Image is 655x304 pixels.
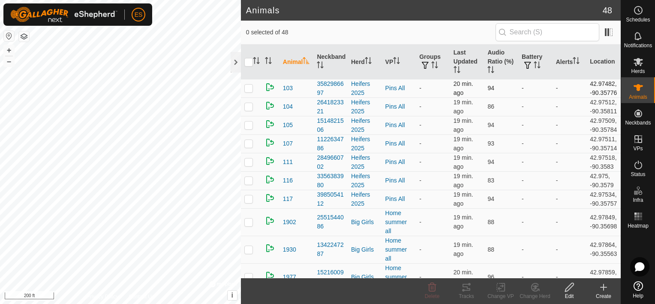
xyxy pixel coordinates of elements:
a: Pins All [385,158,405,165]
a: Help [621,278,655,302]
img: returning on [265,156,275,166]
div: 2551544086 [317,213,344,231]
p-sorticon: Activate to sort [317,63,324,70]
button: Reset Map [4,31,14,41]
th: Animal [279,45,314,79]
span: Aug 22, 2025, 9:07 PM [454,173,473,188]
td: - [416,171,450,190]
p-sorticon: Activate to sort [487,67,494,74]
a: Contact Us [129,293,154,301]
span: Schedules [626,17,650,22]
td: - [553,97,587,116]
span: Status [631,172,645,177]
a: Pins All [385,140,405,147]
td: - [553,190,587,208]
td: - [553,116,587,134]
div: Change Herd [518,292,552,300]
span: 93 [487,140,494,147]
h2: Animals [246,5,603,15]
div: Edit [552,292,586,300]
p-sorticon: Activate to sort [534,63,541,70]
a: Pins All [385,122,405,128]
div: Heifers 2025 [351,153,379,171]
div: Heifers 2025 [351,172,379,190]
div: 1122634786 [317,135,344,153]
span: 94 [487,122,494,128]
div: Create [586,292,621,300]
p-sorticon: Activate to sort [454,67,460,74]
div: Big Girls [351,245,379,254]
div: 3582986697 [317,79,344,97]
p-sorticon: Activate to sort [573,58,580,65]
td: 42.97511, -90.35714 [586,134,621,153]
span: Infra [633,198,643,203]
img: returning on [265,271,275,281]
a: Privacy Policy [87,293,119,301]
div: 1342247287 [317,240,344,258]
td: - [416,236,450,263]
th: Location [586,45,621,79]
div: Heifers 2025 [351,135,379,153]
td: - [416,79,450,97]
img: returning on [265,137,275,148]
input: Search (S) [496,23,599,41]
td: - [518,79,553,97]
td: 42.97509, -90.35784 [586,116,621,134]
td: - [518,208,553,236]
div: Big Girls [351,273,379,282]
span: 1902 [283,218,296,227]
button: + [4,45,14,55]
span: 0 selected of 48 [246,28,496,37]
span: 48 [603,4,612,17]
img: returning on [265,100,275,111]
p-sorticon: Activate to sort [431,63,438,70]
span: i [231,292,233,299]
th: Groups [416,45,450,79]
div: 2849660702 [317,153,344,171]
span: 116 [283,176,293,185]
span: Animals [629,94,647,100]
td: - [416,208,450,236]
a: Home summer all [385,237,407,262]
td: - [518,190,553,208]
th: Alerts [553,45,587,79]
td: - [518,236,553,263]
td: - [518,171,553,190]
td: - [553,236,587,263]
span: Aug 22, 2025, 9:06 PM [454,191,473,207]
td: 42.97518, -90.3583 [586,153,621,171]
td: 42.97849, -90.35698 [586,208,621,236]
span: 104 [283,102,293,111]
td: 42.97512, -90.35811 [586,97,621,116]
div: Heifers 2025 [351,79,379,97]
td: - [518,97,553,116]
span: 103 [283,84,293,93]
span: 86 [487,103,494,110]
a: Home summer all [385,210,407,234]
span: Neckbands [625,120,651,125]
td: - [416,153,450,171]
span: Notifications [624,43,652,48]
img: Gallagher Logo [10,7,117,22]
img: returning on [265,119,275,129]
p-sorticon: Activate to sort [365,58,372,65]
span: 1930 [283,245,296,254]
img: returning on [265,193,275,203]
td: 42.97534, -90.35757 [586,190,621,208]
span: 94 [487,158,494,165]
p-sorticon: Activate to sort [253,58,260,65]
img: returning on [265,82,275,92]
div: 3985054112 [317,190,344,208]
span: Aug 22, 2025, 9:07 PM [454,214,473,230]
div: 2641823321 [317,98,344,116]
span: Aug 22, 2025, 9:06 PM [454,269,473,285]
td: - [553,208,587,236]
p-sorticon: Activate to sort [393,58,400,65]
span: Aug 22, 2025, 9:06 PM [454,80,473,96]
td: 42.97482, -90.35776 [586,79,621,97]
span: Herds [631,69,645,74]
th: VP [382,45,416,79]
td: - [518,263,553,291]
td: - [518,153,553,171]
td: - [553,171,587,190]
